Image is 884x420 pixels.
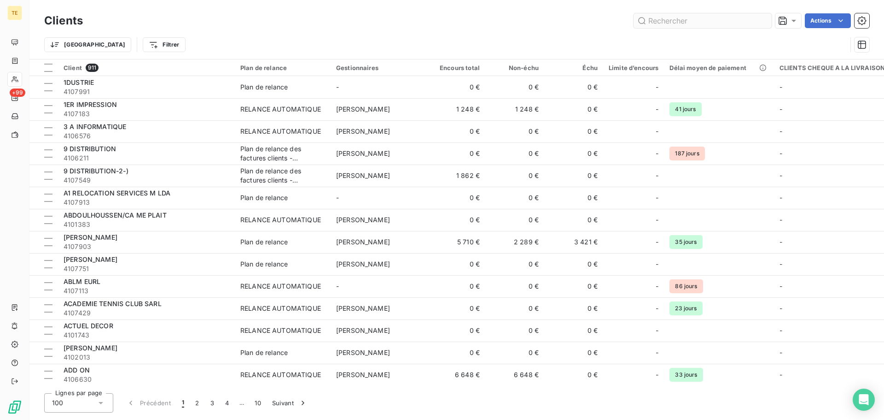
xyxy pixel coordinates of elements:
[64,176,229,185] span: 4107549
[426,319,485,342] td: 0 €
[779,304,782,312] span: -
[426,120,485,142] td: 0 €
[64,366,90,374] span: ADD ON
[426,364,485,386] td: 6 648 €
[336,105,390,113] span: [PERSON_NAME]
[485,187,544,209] td: 0 €
[336,326,390,334] span: [PERSON_NAME]
[336,282,339,290] span: -
[64,233,117,241] span: [PERSON_NAME]
[485,165,544,187] td: 0 €
[779,149,782,157] span: -
[190,393,204,413] button: 2
[240,370,321,379] div: RELANCE AUTOMATIQUE
[336,304,390,312] span: [PERSON_NAME]
[779,238,782,246] span: -
[240,64,325,71] div: Plan de relance
[485,120,544,142] td: 0 €
[634,13,772,28] input: Rechercher
[779,105,782,113] span: -
[544,253,603,275] td: 0 €
[240,105,321,114] div: RELANCE AUTOMATIQUE
[544,76,603,98] td: 0 €
[336,216,390,224] span: [PERSON_NAME]
[267,393,313,413] button: Suivant
[336,194,339,201] span: -
[220,393,234,413] button: 4
[10,89,25,97] span: +99
[64,189,170,197] span: A1 RELOCATION SERVICES M LDA
[656,83,658,92] span: -
[656,193,658,202] span: -
[544,142,603,165] td: 0 €
[64,123,126,130] span: 3 A INFORMATIQUE
[426,98,485,120] td: 1 248 €
[669,302,702,315] span: 23 jours
[240,215,321,225] div: RELANCE AUTOMATIQUE
[491,64,539,71] div: Non-échu
[336,260,390,268] span: [PERSON_NAME]
[656,326,658,335] span: -
[656,237,658,247] span: -
[544,231,603,253] td: 3 421 €
[779,349,782,356] span: -
[44,12,83,29] h3: Clients
[64,198,229,207] span: 4107913
[64,344,117,352] span: [PERSON_NAME]
[656,370,658,379] span: -
[485,364,544,386] td: 6 648 €
[240,144,325,163] div: Plan de relance des factures clients - [PERSON_NAME]
[485,253,544,275] td: 0 €
[336,238,390,246] span: [PERSON_NAME]
[426,342,485,364] td: 0 €
[544,120,603,142] td: 0 €
[64,286,229,296] span: 4107113
[544,165,603,187] td: 0 €
[656,127,658,136] span: -
[64,64,82,71] span: Client
[52,398,63,408] span: 100
[64,78,94,86] span: 1DUSTRIE
[64,167,128,175] span: 9 DISTRIBUTION-2-)
[64,300,162,308] span: ACADEMIE TENNIS CLUB SARL
[240,83,288,92] div: Plan de relance
[240,237,288,247] div: Plan de relance
[544,275,603,297] td: 0 €
[240,304,321,313] div: RELANCE AUTOMATIQUE
[656,215,658,225] span: -
[779,83,782,91] span: -
[182,398,184,408] span: 1
[64,154,229,163] span: 4106211
[64,278,100,285] span: ABLM EURL
[853,389,875,411] div: Open Intercom Messenger
[485,275,544,297] td: 0 €
[779,326,782,334] span: -
[336,371,390,379] span: [PERSON_NAME]
[485,319,544,342] td: 0 €
[240,166,325,185] div: Plan de relance des factures clients - [PERSON_NAME]
[240,326,321,335] div: RELANCE AUTOMATIQUE
[64,145,116,153] span: 9 DISTRIBUTION
[44,37,131,52] button: [GEOGRAPHIC_DATA]
[426,275,485,297] td: 0 €
[485,76,544,98] td: 0 €
[336,172,390,179] span: [PERSON_NAME]
[779,172,782,179] span: -
[485,342,544,364] td: 0 €
[544,364,603,386] td: 0 €
[656,260,658,269] span: -
[656,149,658,158] span: -
[234,396,249,410] span: …
[779,127,782,135] span: -
[432,64,480,71] div: Encours total
[779,216,782,224] span: -
[544,319,603,342] td: 0 €
[485,209,544,231] td: 0 €
[64,211,167,219] span: ABDOULHOUSSEN/CA ME PLAIT
[336,64,421,71] div: Gestionnaires
[249,393,267,413] button: 10
[669,368,703,382] span: 33 jours
[656,171,658,180] span: -
[550,64,598,71] div: Échu
[7,400,22,414] img: Logo LeanPay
